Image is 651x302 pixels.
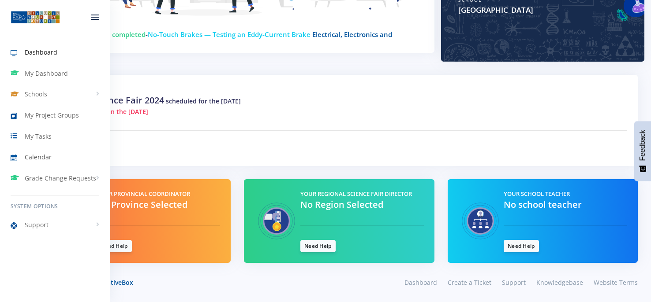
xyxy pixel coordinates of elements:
span: scheduled for the [DATE] [166,97,241,105]
span: Calendar [25,152,52,162]
span: My Tasks [25,132,52,141]
h5: Upcoming Events [51,85,627,94]
div: © 2025 [41,278,333,287]
a: Support [497,276,531,289]
span: Support [25,220,49,229]
a: Knowledgebase [531,276,588,289]
span: 100 % completed [91,30,146,39]
h5: Your Provincial Coordinator [97,190,220,199]
a: Need Help [97,240,132,252]
a: Website Terms [588,276,638,289]
img: Regional Science Fair Director [254,190,299,253]
span: My Project Groups [25,110,79,120]
span: No-Touch Brakes — Testing an Eddy-Current Brake [148,30,311,39]
a: Dashboard [399,276,442,289]
a: Need Help [504,240,539,252]
a: Create a Ticket [442,276,497,289]
span: [GEOGRAPHIC_DATA] [458,4,627,16]
span: Knowledgebase [536,278,583,287]
img: ... [11,10,60,24]
span: No Region Selected [300,199,383,210]
h5: Your Regional Science Fair Director [300,190,424,199]
span: Dashboard [25,48,57,57]
span: No school teacher [504,199,582,210]
span: Schools [25,89,47,99]
h4: - [48,29,420,49]
button: Feedback - Show survey [634,121,651,181]
span: Grade Change Requests [25,173,96,183]
h6: System Options [11,203,99,210]
span: No Province Selected [97,199,187,210]
img: Teacher [458,190,502,253]
span: Feedback [639,130,647,161]
span: My Dashboard [25,69,68,78]
h5: Your School Teacher [504,190,627,199]
a: Need Help [300,240,336,252]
